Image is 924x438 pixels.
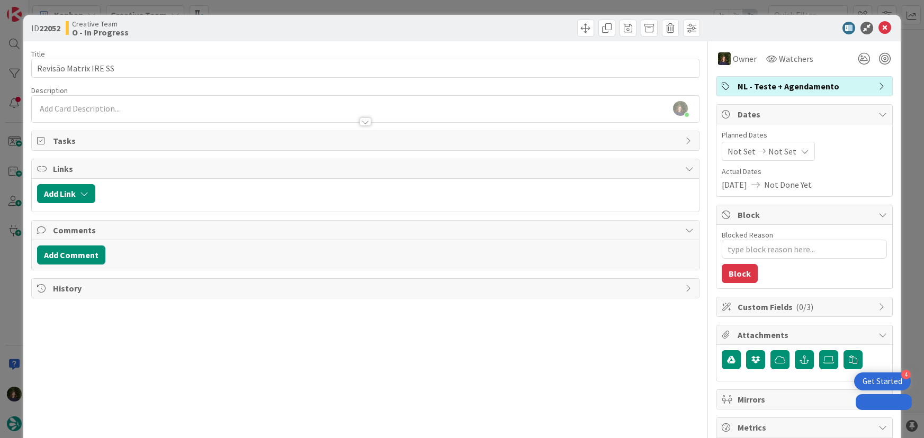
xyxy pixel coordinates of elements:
button: Add Link [37,184,95,203]
span: NL - Teste + Agendamento [738,80,873,93]
span: Actual Dates [722,166,887,177]
span: Tasks [53,134,680,147]
span: Attachments [738,328,873,341]
b: O - In Progress [72,28,129,36]
span: Creative Team [72,20,129,28]
span: ( 0/3 ) [796,302,813,312]
span: Watchers [779,52,813,65]
span: Not Done Yet [764,178,812,191]
span: Metrics [738,421,873,434]
span: Not Set [728,145,756,158]
label: Title [31,49,45,59]
button: Add Comment [37,245,105,264]
span: Description [31,86,68,95]
span: History [53,282,680,295]
span: Block [738,208,873,221]
label: Blocked Reason [722,230,773,240]
span: Links [53,162,680,175]
span: Dates [738,108,873,121]
span: Comments [53,224,680,236]
input: type card name here... [31,59,700,78]
span: Not Set [768,145,796,158]
div: Get Started [863,376,902,387]
div: 4 [901,370,911,379]
button: Block [722,264,758,283]
div: Open Get Started checklist, remaining modules: 4 [854,372,911,390]
span: [DATE] [722,178,747,191]
span: Planned Dates [722,130,887,141]
span: ID [31,22,60,34]
b: 22052 [39,23,60,33]
span: Custom Fields [738,300,873,313]
span: Owner [733,52,757,65]
img: OSJL0tKbxWQXy8f5HcXbcaBiUxSzdGq2.jpg [673,101,688,116]
span: Mirrors [738,393,873,406]
img: MC [718,52,731,65]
